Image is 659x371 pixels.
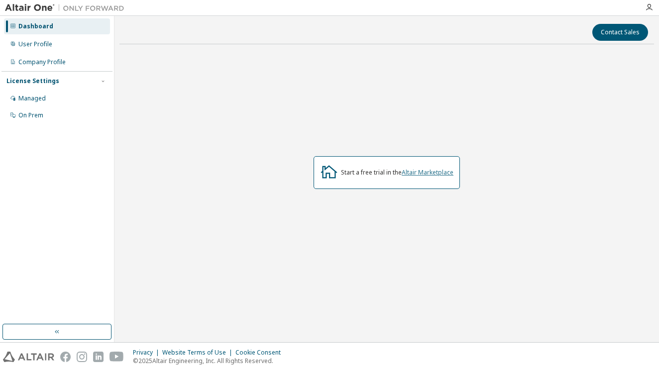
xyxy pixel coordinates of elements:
p: © 2025 Altair Engineering, Inc. All Rights Reserved. [133,357,287,365]
img: Altair One [5,3,129,13]
img: youtube.svg [110,352,124,362]
a: Altair Marketplace [402,168,453,177]
div: Company Profile [18,58,66,66]
img: facebook.svg [60,352,71,362]
div: Website Terms of Use [162,349,235,357]
div: Dashboard [18,22,53,30]
img: instagram.svg [77,352,87,362]
img: linkedin.svg [93,352,104,362]
div: Managed [18,94,46,102]
div: Privacy [133,349,162,357]
button: Contact Sales [592,24,648,41]
div: Cookie Consent [235,349,287,357]
div: License Settings [6,77,59,85]
img: altair_logo.svg [3,352,54,362]
div: Start a free trial in the [341,169,453,177]
div: User Profile [18,40,52,48]
div: On Prem [18,111,43,119]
